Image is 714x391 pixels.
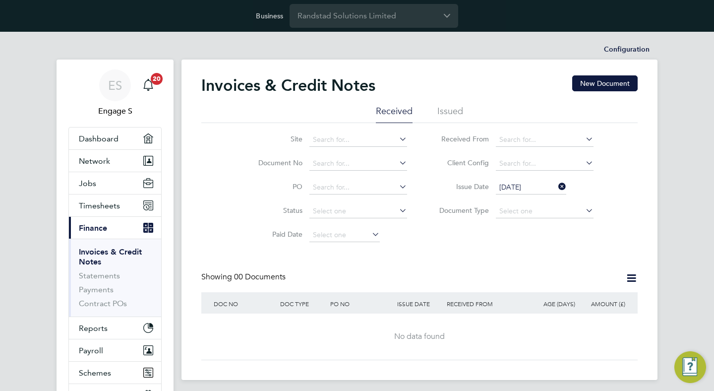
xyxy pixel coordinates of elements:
[572,75,638,91] button: New Document
[432,158,489,167] label: Client Config
[108,79,122,92] span: ES
[309,204,407,218] input: Select one
[245,182,302,191] label: PO
[211,331,628,342] div: No data found
[201,75,375,95] h2: Invoices & Credit Notes
[432,206,489,215] label: Document Type
[496,204,594,218] input: Select one
[79,368,111,378] span: Schemes
[79,201,120,210] span: Timesheets
[79,247,142,266] a: Invoices & Credit Notes
[69,217,161,239] button: Finance
[437,105,463,123] li: Issued
[151,73,163,85] span: 20
[309,181,407,195] input: Search for...
[604,40,650,60] li: Configuration
[528,292,578,315] div: AGE (DAYS)
[432,134,489,143] label: Received From
[79,285,114,294] a: Payments
[309,228,380,242] input: Select one
[69,317,161,339] button: Reports
[256,11,283,20] label: Business
[79,223,107,233] span: Finance
[69,339,161,361] button: Payroll
[245,134,302,143] label: Site
[444,292,528,315] div: RECEIVED FROM
[328,292,394,315] div: PO NO
[245,206,302,215] label: Status
[309,133,407,147] input: Search for...
[496,157,594,171] input: Search for...
[211,292,278,315] div: DOC NO
[245,230,302,239] label: Paid Date
[432,182,489,191] label: Issue Date
[674,351,706,383] button: Engage Resource Center
[234,272,286,282] span: 00 Documents
[69,195,161,216] button: Timesheets
[68,69,162,117] a: ESEngage S
[79,324,108,333] span: Reports
[578,292,628,315] div: AMOUNT (£)
[201,272,288,282] div: Showing
[79,299,127,308] a: Contract POs
[69,362,161,384] button: Schemes
[278,292,328,315] div: DOC TYPE
[69,150,161,172] button: Network
[69,172,161,194] button: Jobs
[496,181,566,195] input: Select one
[376,105,413,123] li: Received
[138,69,158,101] a: 20
[69,128,161,149] a: Dashboard
[79,179,96,188] span: Jobs
[79,346,103,355] span: Payroll
[309,157,407,171] input: Search for...
[68,105,162,117] span: Engage S
[496,133,594,147] input: Search for...
[79,134,119,143] span: Dashboard
[79,156,110,166] span: Network
[395,292,445,315] div: ISSUE DATE
[69,239,161,317] div: Finance
[245,158,302,167] label: Document No
[79,271,120,280] a: Statements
